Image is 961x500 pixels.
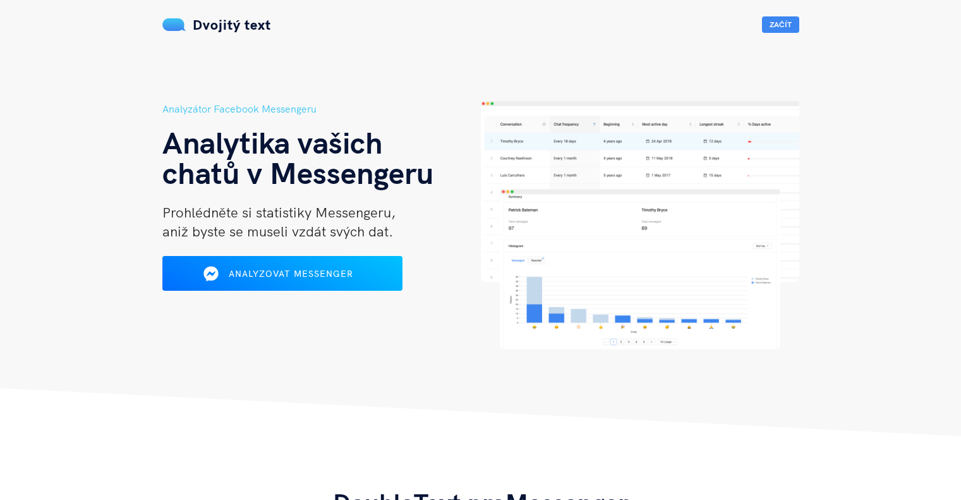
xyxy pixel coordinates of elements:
font: aniž byste se museli vzdát svých dat. [162,223,393,240]
button: Analyzovat Messenger [162,256,402,291]
font: Analyzovat Messenger [229,268,353,279]
img: hrdina [481,101,799,350]
font: Analytika vašich [162,123,383,161]
a: Analyzovat Messenger [162,272,402,284]
font: chatů v Messengeru [162,154,433,192]
font: Analyzátor Facebook Messengeru [162,102,317,115]
a: Dvojitý text [162,16,271,34]
font: Začít [770,20,792,29]
img: mS3x8y1f88AAAAABJRU5ErkJggg== [162,18,186,31]
button: Začít [762,16,799,33]
font: Prohlédněte si statistiky Messengeru, [162,204,396,221]
font: Dvojitý text [193,16,271,34]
